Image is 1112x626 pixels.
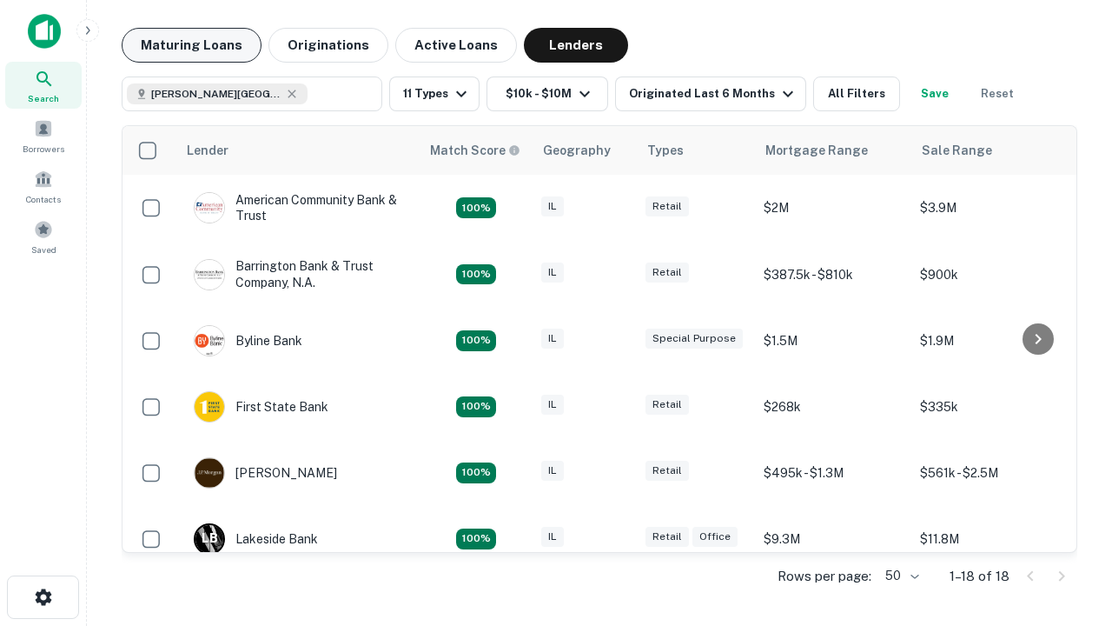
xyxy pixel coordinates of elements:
td: $11.8M [911,506,1068,572]
div: Geography [543,140,611,161]
button: Lenders [524,28,628,63]
td: $1.9M [911,308,1068,374]
button: Originations [268,28,388,63]
p: L B [202,529,217,548]
span: Contacts [26,192,61,206]
div: Sale Range [922,140,992,161]
td: $3.9M [911,175,1068,241]
div: First State Bank [194,391,328,423]
div: [PERSON_NAME] [194,457,337,489]
div: Matching Properties: 2, hasApolloMatch: undefined [456,197,496,218]
button: Save your search to get updates of matches that match your search criteria. [907,77,963,111]
button: Maturing Loans [122,28,261,63]
div: Matching Properties: 3, hasApolloMatch: undefined [456,264,496,285]
td: $495k - $1.3M [755,440,911,506]
td: $2M [755,175,911,241]
div: Mortgage Range [765,140,868,161]
div: Originated Last 6 Months [629,83,798,104]
div: Retail [645,263,689,283]
th: Mortgage Range [755,126,911,175]
td: $1.5M [755,308,911,374]
div: Lender [187,140,228,161]
img: picture [195,326,224,356]
p: Rows per page: [778,566,871,587]
button: $10k - $10M [486,77,608,111]
div: Types [647,140,684,161]
div: Office [692,527,738,547]
td: $335k [911,374,1068,440]
a: Contacts [5,163,82,210]
button: Active Loans [395,28,517,63]
button: All Filters [813,77,900,111]
a: Search [5,62,82,109]
td: $561k - $2.5M [911,440,1068,506]
div: Matching Properties: 2, hasApolloMatch: undefined [456,396,496,417]
div: Retail [645,527,689,547]
img: picture [195,458,224,488]
img: picture [195,260,224,290]
div: IL [541,263,564,283]
iframe: Chat Widget [1025,431,1112,515]
img: capitalize-icon.png [28,14,61,49]
td: $900k [911,241,1068,307]
div: Lakeside Bank [194,523,318,555]
img: picture [195,193,224,223]
img: picture [195,392,224,422]
th: Geography [533,126,637,175]
div: Matching Properties: 3, hasApolloMatch: undefined [456,529,496,549]
a: Saved [5,213,82,260]
th: Sale Range [911,126,1068,175]
span: Saved [31,243,56,256]
div: IL [541,196,564,216]
div: Retail [645,395,689,415]
span: Search [28,91,59,105]
span: Borrowers [23,142,64,156]
div: Matching Properties: 2, hasApolloMatch: undefined [456,330,496,351]
div: 50 [878,563,922,589]
a: Borrowers [5,112,82,159]
div: Retail [645,461,689,481]
th: Types [637,126,755,175]
button: 11 Types [389,77,480,111]
button: Originated Last 6 Months [615,77,806,111]
button: Reset [970,77,1025,111]
div: IL [541,527,564,547]
div: Byline Bank [194,325,302,356]
div: Special Purpose [645,329,743,349]
div: American Community Bank & Trust [194,192,402,223]
div: Matching Properties: 3, hasApolloMatch: undefined [456,463,496,483]
div: Capitalize uses an advanced AI algorithm to match your search with the best lender. The match sco... [430,141,520,160]
td: $268k [755,374,911,440]
span: [PERSON_NAME][GEOGRAPHIC_DATA], [GEOGRAPHIC_DATA] [151,86,281,102]
h6: Match Score [430,141,517,160]
div: IL [541,329,564,349]
div: Retail [645,196,689,216]
div: Barrington Bank & Trust Company, N.a. [194,258,402,290]
p: 1–18 of 18 [950,566,1009,587]
th: Capitalize uses an advanced AI algorithm to match your search with the best lender. The match sco... [420,126,533,175]
td: $9.3M [755,506,911,572]
div: IL [541,461,564,481]
div: IL [541,395,564,415]
th: Lender [176,126,420,175]
td: $387.5k - $810k [755,241,911,307]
